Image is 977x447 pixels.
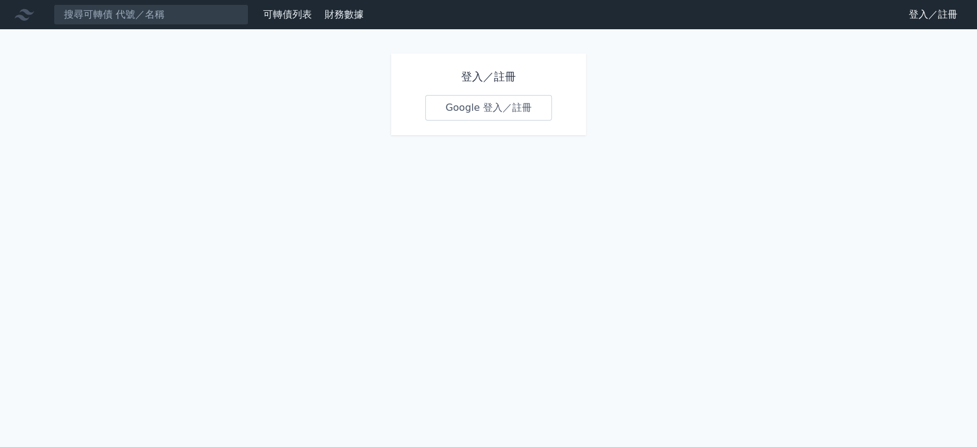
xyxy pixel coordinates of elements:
a: 登入／註冊 [899,5,967,24]
a: 可轉債列表 [263,9,312,20]
h1: 登入／註冊 [425,68,552,85]
a: Google 登入／註冊 [425,95,552,121]
a: 財務數據 [325,9,364,20]
input: 搜尋可轉債 代號／名稱 [54,4,249,25]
